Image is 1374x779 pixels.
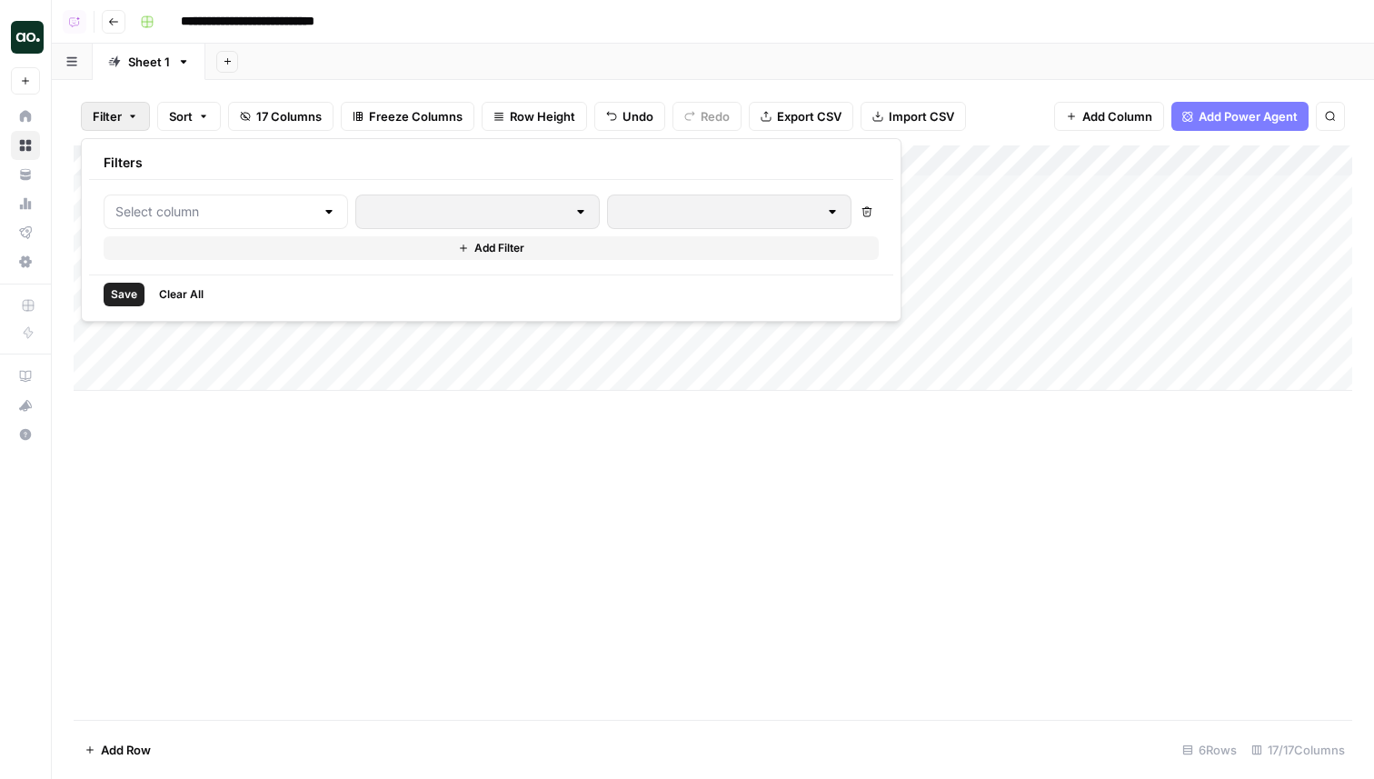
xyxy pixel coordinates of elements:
button: What's new? [11,391,40,420]
button: Workspace: Justina testing [11,15,40,60]
div: Filter [81,138,901,322]
span: Row Height [510,107,575,125]
span: Sort [169,107,193,125]
button: Add Power Agent [1171,102,1309,131]
span: Add Filter [474,240,524,256]
button: Redo [672,102,742,131]
input: Select column [115,203,314,221]
span: Add Row [101,741,151,759]
button: Import CSV [861,102,966,131]
button: Row Height [482,102,587,131]
button: Undo [594,102,665,131]
a: Flightpath [11,218,40,247]
a: Sheet 1 [93,44,205,80]
div: What's new? [12,392,39,419]
a: Settings [11,247,40,276]
span: Undo [622,107,653,125]
button: 17 Columns [228,102,334,131]
span: Clear All [159,286,204,303]
span: Freeze Columns [369,107,463,125]
button: Export CSV [749,102,853,131]
button: Add Filter [104,236,879,260]
div: 6 Rows [1175,735,1244,764]
button: Save [104,283,144,306]
a: Browse [11,131,40,160]
a: Home [11,102,40,131]
button: Filter [81,102,150,131]
button: Add Column [1054,102,1164,131]
button: Clear All [152,283,211,306]
button: Freeze Columns [341,102,474,131]
span: Filter [93,107,122,125]
img: Justina testing Logo [11,21,44,54]
div: 17/17 Columns [1244,735,1352,764]
span: Add Power Agent [1199,107,1298,125]
div: Sheet 1 [128,53,170,71]
a: Your Data [11,160,40,189]
span: Save [111,286,137,303]
span: Import CSV [889,107,954,125]
div: Filters [89,146,893,180]
a: AirOps Academy [11,362,40,391]
button: Add Row [74,735,162,764]
span: 17 Columns [256,107,322,125]
button: Sort [157,102,221,131]
span: Redo [701,107,730,125]
a: Usage [11,189,40,218]
span: Add Column [1082,107,1152,125]
button: Help + Support [11,420,40,449]
span: Export CSV [777,107,841,125]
